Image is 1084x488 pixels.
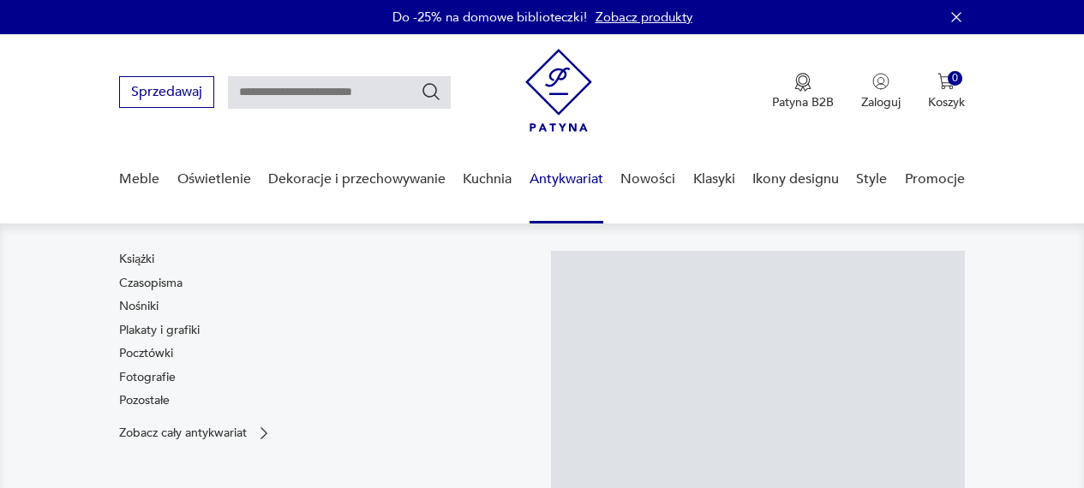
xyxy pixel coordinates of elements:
[530,146,603,212] a: Antykwariat
[861,94,901,110] p: Zaloguj
[772,73,834,110] a: Ikona medaluPatyna B2B
[772,94,834,110] p: Patyna B2B
[119,146,159,212] a: Meble
[421,81,441,102] button: Szukaj
[392,9,587,26] p: Do -25% na domowe biblioteczki!
[119,425,272,442] a: Zobacz cały antykwariat
[772,73,834,110] button: Patyna B2B
[752,146,839,212] a: Ikony designu
[119,345,173,362] a: Pocztówki
[119,369,176,386] a: Fotografie
[119,298,159,315] a: Nośniki
[861,73,901,110] button: Zaloguj
[463,146,512,212] a: Kuchnia
[905,146,965,212] a: Promocje
[596,9,692,26] a: Zobacz produkty
[177,146,251,212] a: Oświetlenie
[937,73,955,90] img: Ikona koszyka
[119,275,183,292] a: Czasopisma
[268,146,446,212] a: Dekoracje i przechowywanie
[620,146,675,212] a: Nowości
[119,76,214,108] button: Sprzedawaj
[794,73,812,92] img: Ikona medalu
[928,94,965,110] p: Koszyk
[693,146,735,212] a: Klasyki
[119,392,170,409] a: Pozostałe
[872,73,889,90] img: Ikonka użytkownika
[119,322,200,339] a: Plakaty i grafiki
[856,146,887,212] a: Style
[928,73,965,110] button: 0Koszyk
[948,71,962,86] div: 0
[525,49,592,132] img: Patyna - sklep z meblami i dekoracjami vintage
[119,251,154,268] a: Książki
[119,427,247,438] p: Zobacz cały antykwariat
[119,87,214,99] a: Sprzedawaj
